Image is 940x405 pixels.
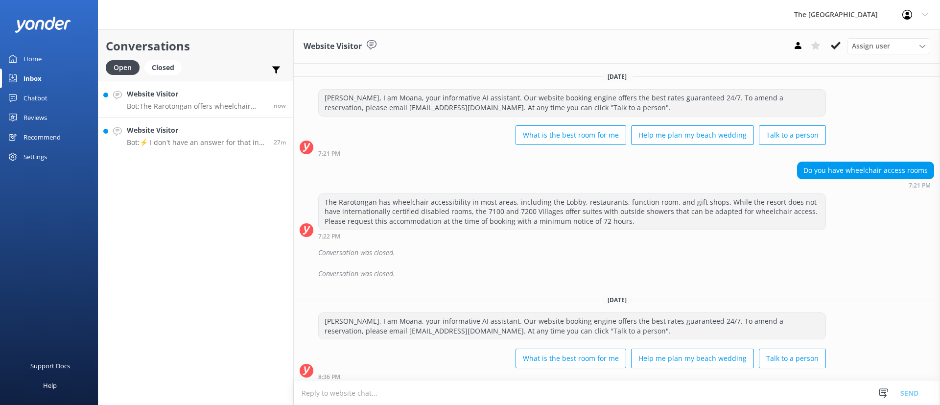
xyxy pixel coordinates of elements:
[106,62,144,72] a: Open
[300,244,934,261] div: 2025-08-31T09:03:24.857
[631,125,754,145] button: Help me plan my beach wedding
[318,233,826,239] div: Aug 30 2025 07:22pm (UTC -10:00) Pacific/Honolulu
[318,373,826,380] div: Aug 31 2025 08:36pm (UTC -10:00) Pacific/Honolulu
[909,183,931,189] strong: 7:21 PM
[144,62,187,72] a: Closed
[23,108,47,127] div: Reviews
[602,296,633,304] span: [DATE]
[23,69,42,88] div: Inbox
[23,147,47,167] div: Settings
[631,349,754,368] button: Help me plan my beach wedding
[144,60,182,75] div: Closed
[304,40,362,53] h3: Website Visitor
[318,265,934,282] div: Conversation was closed.
[127,138,266,147] p: Bot: ⚡ I don't have an answer for that in my knowledge base. Please try and rephrase your questio...
[318,374,340,380] strong: 8:36 PM
[274,101,286,110] span: Aug 31 2025 08:36pm (UTC -10:00) Pacific/Honolulu
[516,125,626,145] button: What is the best room for me
[318,244,934,261] div: Conversation was closed.
[847,38,930,54] div: Assign User
[319,90,825,116] div: [PERSON_NAME], I am Moana, your informative AI assistant. Our website booking engine offers the b...
[319,194,825,230] div: The Rarotongan has wheelchair accessibility in most areas, including the Lobby, restaurants, func...
[30,356,70,376] div: Support Docs
[797,182,934,189] div: Aug 30 2025 07:21pm (UTC -10:00) Pacific/Honolulu
[43,376,57,395] div: Help
[23,88,47,108] div: Chatbot
[23,127,61,147] div: Recommend
[798,162,934,179] div: Do you have wheelchair access rooms
[318,150,826,157] div: Aug 30 2025 07:21pm (UTC -10:00) Pacific/Honolulu
[15,17,71,33] img: yonder-white-logo.png
[274,138,286,146] span: Aug 31 2025 08:09pm (UTC -10:00) Pacific/Honolulu
[98,118,293,154] a: Website VisitorBot:⚡ I don't have an answer for that in my knowledge base. Please try and rephras...
[602,72,633,81] span: [DATE]
[300,265,934,282] div: 2025-08-31T09:38:00.288
[23,49,42,69] div: Home
[759,125,826,145] button: Talk to a person
[318,151,340,157] strong: 7:21 PM
[106,37,286,55] h2: Conversations
[318,234,340,239] strong: 7:22 PM
[759,349,826,368] button: Talk to a person
[852,41,890,51] span: Assign user
[127,89,266,99] h4: Website Visitor
[106,60,140,75] div: Open
[98,81,293,118] a: Website VisitorBot:The Rarotongan offers wheelchair accessibility in most areas, including the Lo...
[516,349,626,368] button: What is the best room for me
[127,102,266,111] p: Bot: The Rarotongan offers wheelchair accessibility in most areas, including the Lobby, restauran...
[127,125,266,136] h4: Website Visitor
[319,313,825,339] div: [PERSON_NAME], I am Moana, your informative AI assistant. Our website booking engine offers the b...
